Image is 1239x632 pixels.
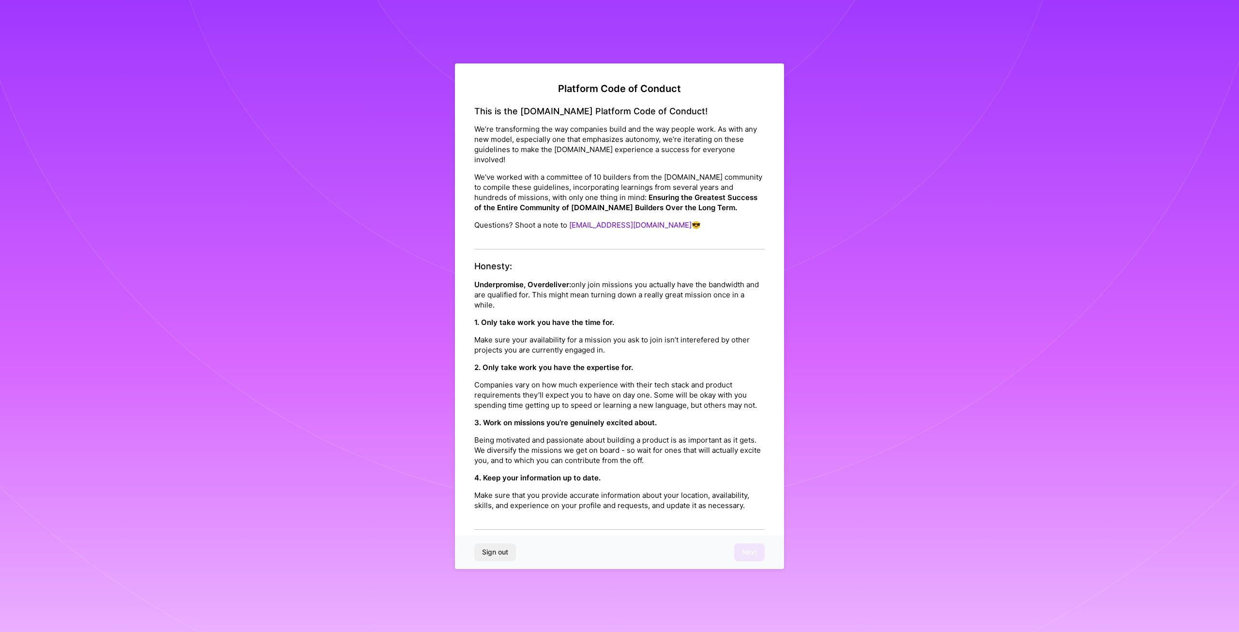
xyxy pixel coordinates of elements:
h4: Honesty: [474,261,765,272]
p: Being motivated and passionate about building a product is as important as it gets. We diversify ... [474,435,765,465]
strong: Ensuring the Greatest Success of the Entire Community of [DOMAIN_NAME] Builders Over the Long Term. [474,193,757,212]
p: Make sure your availability for a mission you ask to join isn’t interefered by other projects you... [474,335,765,355]
p: Make sure that you provide accurate information about your location, availability, skills, and ex... [474,490,765,510]
strong: Underpromise, Overdeliver: [474,280,571,289]
strong: 1. Only take work you have the time for. [474,318,614,327]
p: only join missions you actually have the bandwidth and are qualified for. This might mean turning... [474,279,765,310]
p: Companies vary on how much experience with their tech stack and product requirements they’ll expe... [474,380,765,410]
h2: Platform Code of Conduct [474,83,765,94]
button: Sign out [474,543,516,561]
span: Sign out [482,547,508,557]
h4: This is the [DOMAIN_NAME] Platform Code of Conduct! [474,106,765,117]
p: We’re transforming the way companies build and the way people work. As with any new model, especi... [474,124,765,165]
strong: 4. Keep your information up to date. [474,473,601,482]
p: We’ve worked with a committee of 10 builders from the [DOMAIN_NAME] community to compile these gu... [474,172,765,213]
strong: 3. Work on missions you’re genuinely excited about. [474,418,657,427]
strong: 2. Only take work you have the expertise for. [474,363,633,372]
a: [EMAIL_ADDRESS][DOMAIN_NAME] [569,220,692,230]
p: Questions? Shoot a note to 😎 [474,220,765,230]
